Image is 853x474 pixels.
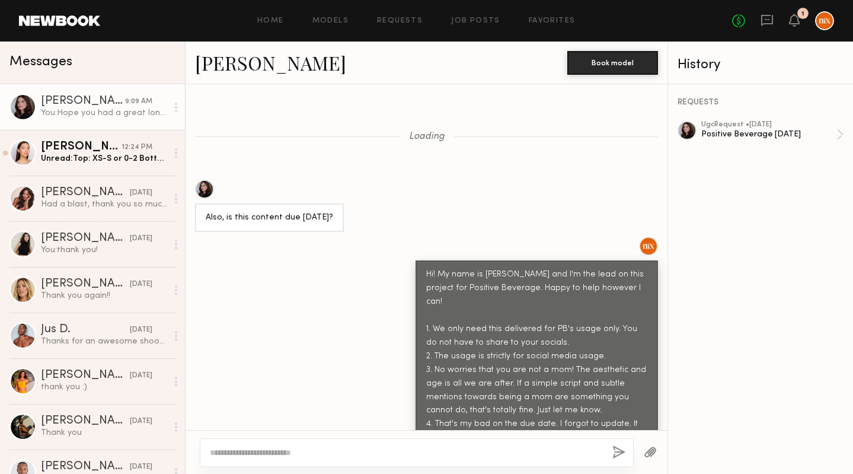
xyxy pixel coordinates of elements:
[41,336,167,347] div: Thanks for an awesome shoot! Cant wait to make it happen again!
[701,121,836,129] div: ugc Request • [DATE]
[206,211,333,225] div: Also, is this content due [DATE]?
[122,142,152,153] div: 12:24 PM
[41,427,167,438] div: Thank you
[409,132,445,142] span: Loading
[41,187,130,199] div: [PERSON_NAME]
[130,233,152,244] div: [DATE]
[41,153,167,164] div: Unread: Top: XS-S or 0-2 Bottoms: 25 or 0-2
[130,370,152,381] div: [DATE]
[41,415,130,427] div: [PERSON_NAME]
[678,58,844,72] div: History
[130,325,152,336] div: [DATE]
[678,98,844,107] div: REQUESTS
[426,268,647,445] div: Hi! My name is [PERSON_NAME] and I'm the lead on this project for Positive Beverage. Happy to hel...
[130,187,152,199] div: [DATE]
[801,11,804,17] div: 1
[701,129,836,140] div: Positive Beverage [DATE]
[41,199,167,210] div: Had a blast, thank you so much! I hope to work with you again soon.
[9,55,72,69] span: Messages
[41,96,125,107] div: [PERSON_NAME]
[41,370,130,381] div: [PERSON_NAME]
[195,50,346,75] a: [PERSON_NAME]
[130,279,152,290] div: [DATE]
[451,17,500,25] a: Job Posts
[41,278,130,290] div: [PERSON_NAME]
[529,17,576,25] a: Favorites
[130,462,152,473] div: [DATE]
[41,324,130,336] div: Jus D.
[41,461,130,473] div: [PERSON_NAME]
[125,96,152,107] div: 9:09 AM
[567,51,658,75] button: Book model
[312,17,349,25] a: Models
[41,381,167,393] div: thank you :)
[567,57,658,67] a: Book model
[377,17,423,25] a: Requests
[41,107,167,119] div: You: Hope you had a great long weekend!
[257,17,284,25] a: Home
[41,233,130,244] div: [PERSON_NAME]
[41,290,167,301] div: Thank you again!!
[41,244,167,256] div: You: thank you!
[130,416,152,427] div: [DATE]
[701,121,844,148] a: ugcRequest •[DATE]Positive Beverage [DATE]
[41,141,122,153] div: [PERSON_NAME]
